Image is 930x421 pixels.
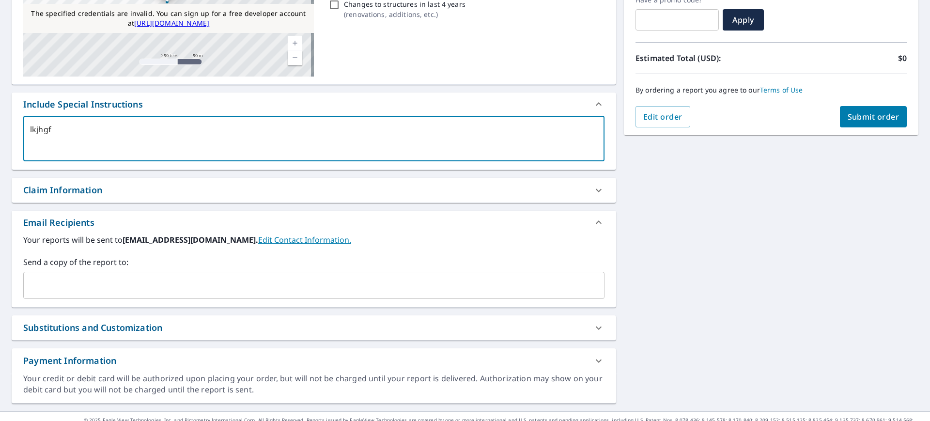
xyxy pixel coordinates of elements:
[23,4,314,33] div: The specified credentials are invalid. You can sign up for a free developer account at
[23,98,143,111] div: Include Special Instructions
[23,354,116,367] div: Payment Information
[635,52,771,64] p: Estimated Total (USD):
[635,106,690,127] button: Edit order
[760,85,803,94] a: Terms of Use
[344,9,465,19] p: ( renovations, additions, etc. )
[898,52,907,64] p: $0
[30,125,598,153] textarea: lkjh
[288,50,302,65] a: Current Level 17, Zoom Out
[23,4,314,33] div: The specified credentials are invalid. You can sign up for a free developer account at http://www...
[134,18,209,28] a: [URL][DOMAIN_NAME]
[723,9,764,31] button: Apply
[848,111,899,122] span: Submit order
[258,234,351,245] a: EditContactInfo
[12,348,616,373] div: Payment Information
[635,86,907,94] p: By ordering a report you agree to our
[12,211,616,234] div: Email Recipients
[12,178,616,203] div: Claim Information
[12,315,616,340] div: Substitutions and Customization
[12,93,616,116] div: Include Special Instructions
[730,15,756,25] span: Apply
[23,216,94,229] div: Email Recipients
[23,373,604,395] div: Your credit or debit card will be authorized upon placing your order, but will not be charged unt...
[288,36,302,50] a: Current Level 17, Zoom In
[643,111,682,122] span: Edit order
[23,256,604,268] label: Send a copy of the report to:
[123,234,258,245] b: [EMAIL_ADDRESS][DOMAIN_NAME].
[840,106,907,127] button: Submit order
[23,321,162,334] div: Substitutions and Customization
[23,184,102,197] div: Claim Information
[23,234,604,246] label: Your reports will be sent to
